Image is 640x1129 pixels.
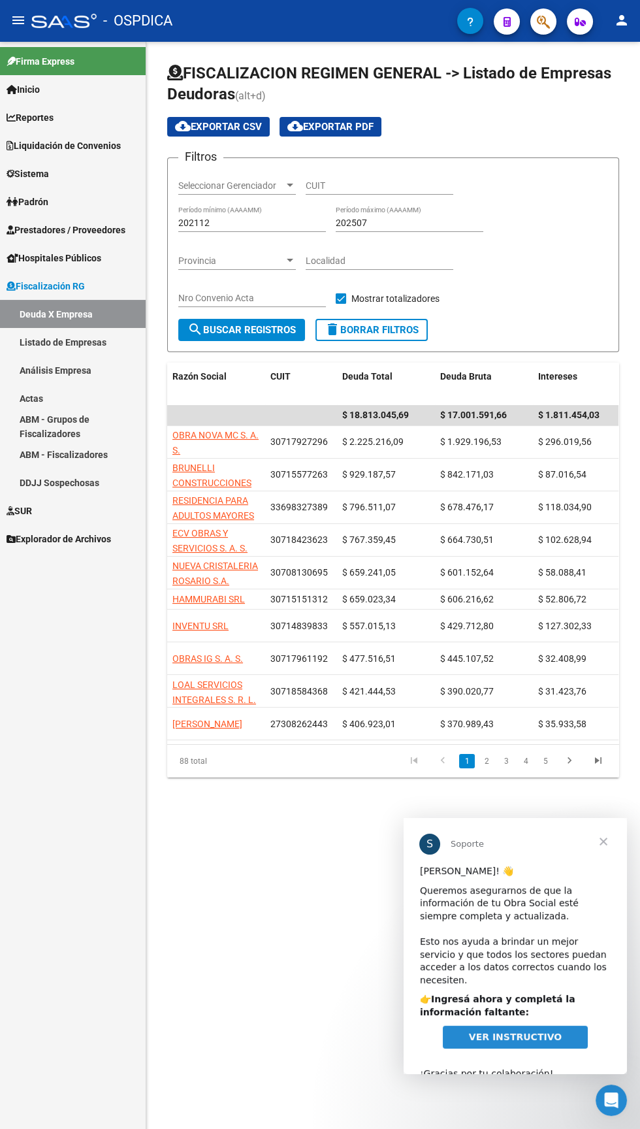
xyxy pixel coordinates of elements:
span: Explorador de Archivos [7,532,111,546]
span: $ 606.216,62 [440,594,494,604]
span: $ 406.923,01 [342,719,396,729]
span: $ 601.152,64 [440,567,494,578]
h3: Filtros [178,148,223,166]
span: $ 370.989,43 [440,719,494,729]
span: NUEVA CRISTALERIA ROSARIO S.A. [172,561,258,586]
span: 30708130695 [270,567,328,578]
a: 3 [498,754,514,768]
span: $ 17.001.591,66 [440,410,507,420]
span: 27308262443 [270,719,328,729]
li: page 3 [496,750,516,772]
span: $ 18.813.045,69 [342,410,409,420]
span: OBRAS IG S. A. S. [172,653,243,664]
div: ¡Gracias por tu colaboración! ​ [16,237,207,275]
button: Buscar Registros [178,319,305,341]
span: Mostrar totalizadores [351,291,440,306]
span: INVENTU SRL [172,621,229,631]
span: Deuda Bruta [440,371,492,382]
span: 30715151312 [270,594,328,604]
span: $ 296.019,56 [538,436,592,447]
span: Reportes [7,110,54,125]
a: go to first page [402,754,426,768]
span: $ 32.408,99 [538,653,586,664]
span: OBRA NOVA MC S. A. S. [172,430,259,455]
span: $ 796.511,07 [342,502,396,512]
a: go to previous page [430,754,455,768]
span: Seleccionar Gerenciador [178,180,284,191]
span: ECV OBRAS Y SERVICIOS S. A. S. [172,528,248,553]
mat-icon: menu [10,12,26,28]
span: LOAL SERVICIOS INTEGRALES S. R. L. [172,679,256,705]
li: page 2 [477,750,496,772]
span: SUR [7,504,32,518]
span: Prestadores / Proveedores [7,223,125,237]
span: $ 1.929.196,53 [440,436,502,447]
div: 88 total [167,745,255,777]
span: CUIT [270,371,291,382]
span: Padrón [7,195,48,209]
span: $ 421.444,53 [342,686,396,696]
span: $ 58.088,41 [538,567,586,578]
span: HAMMURABI SRL [172,594,245,604]
span: FISCALIZACION REGIMEN GENERAL -> Listado de Empresas Deudoras [167,64,611,103]
datatable-header-cell: Intereses [533,363,631,406]
mat-icon: search [187,321,203,337]
datatable-header-cell: Razón Social [167,363,265,406]
mat-icon: person [614,12,630,28]
span: Hospitales Públicos [7,251,101,265]
datatable-header-cell: CUIT [265,363,337,406]
span: $ 87.016,54 [538,469,586,480]
span: $ 2.225.216,09 [342,436,404,447]
span: Fiscalización RG [7,279,85,293]
button: Exportar PDF [280,117,381,137]
span: RESIDENCIA PARA ADULTOS MAYORES SANTA ANA S A [172,495,254,536]
span: $ 445.107,52 [440,653,494,664]
span: Buscar Registros [187,324,296,336]
span: Deuda Total [342,371,392,382]
span: $ 390.020,77 [440,686,494,696]
span: 30718584368 [270,686,328,696]
span: [PERSON_NAME] [172,719,242,729]
datatable-header-cell: Deuda Bruta [435,363,533,406]
a: 4 [518,754,534,768]
span: Liquidación de Convenios [7,139,121,153]
span: 30718423623 [270,534,328,545]
span: $ 659.241,05 [342,567,396,578]
span: $ 31.423,76 [538,686,586,696]
span: Firma Express [7,54,74,69]
span: $ 477.516,51 [342,653,396,664]
span: 30715577263 [270,469,328,480]
span: $ 35.933,58 [538,719,586,729]
span: $ 664.730,51 [440,534,494,545]
span: $ 767.359,45 [342,534,396,545]
a: go to last page [586,754,611,768]
span: BRUNELLI CONSTRUCCIONES SRL [172,463,251,503]
mat-icon: delete [325,321,340,337]
span: Exportar PDF [287,121,374,133]
span: Borrar Filtros [325,324,419,336]
span: Razón Social [172,371,227,382]
li: page 5 [536,750,555,772]
span: $ 429.712,80 [440,621,494,631]
li: page 4 [516,750,536,772]
span: $ 842.171,03 [440,469,494,480]
span: 30717927296 [270,436,328,447]
span: Intereses [538,371,577,382]
a: go to next page [557,754,582,768]
span: $ 929.187,57 [342,469,396,480]
span: (alt+d) [235,90,266,102]
span: $ 102.628,94 [538,534,592,545]
span: $ 557.015,13 [342,621,396,631]
span: 30717961192 [270,653,328,664]
span: Inicio [7,82,40,97]
button: Exportar CSV [167,117,270,137]
span: $ 659.023,34 [342,594,396,604]
span: - OSPDICA [103,7,172,35]
span: $ 52.806,72 [538,594,586,604]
